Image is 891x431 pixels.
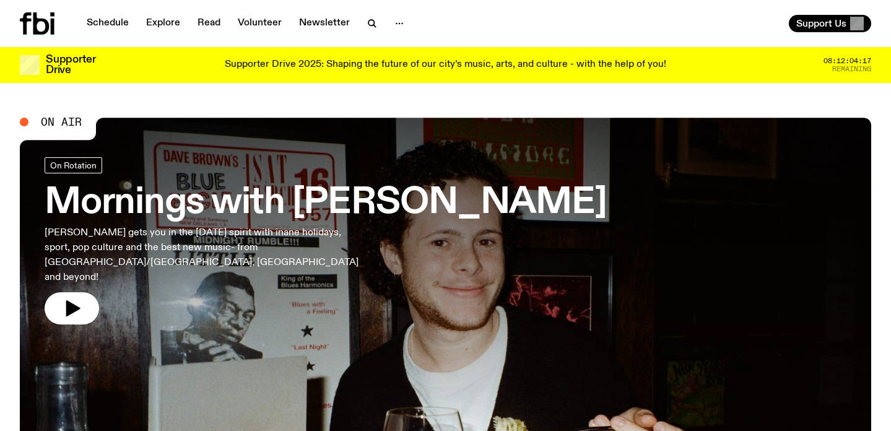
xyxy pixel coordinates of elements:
[230,15,289,32] a: Volunteer
[292,15,357,32] a: Newsletter
[796,18,846,29] span: Support Us
[45,157,607,324] a: Mornings with [PERSON_NAME][PERSON_NAME] gets you in the [DATE] spirit with inane holidays, sport...
[46,54,95,76] h3: Supporter Drive
[41,116,82,128] span: On Air
[45,225,362,285] p: [PERSON_NAME] gets you in the [DATE] spirit with inane holidays, sport, pop culture and the best ...
[45,157,102,173] a: On Rotation
[832,66,871,72] span: Remaining
[50,160,97,170] span: On Rotation
[225,59,666,71] p: Supporter Drive 2025: Shaping the future of our city’s music, arts, and culture - with the help o...
[190,15,228,32] a: Read
[79,15,136,32] a: Schedule
[45,186,607,220] h3: Mornings with [PERSON_NAME]
[139,15,188,32] a: Explore
[824,58,871,64] span: 08:12:04:17
[789,15,871,32] button: Support Us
